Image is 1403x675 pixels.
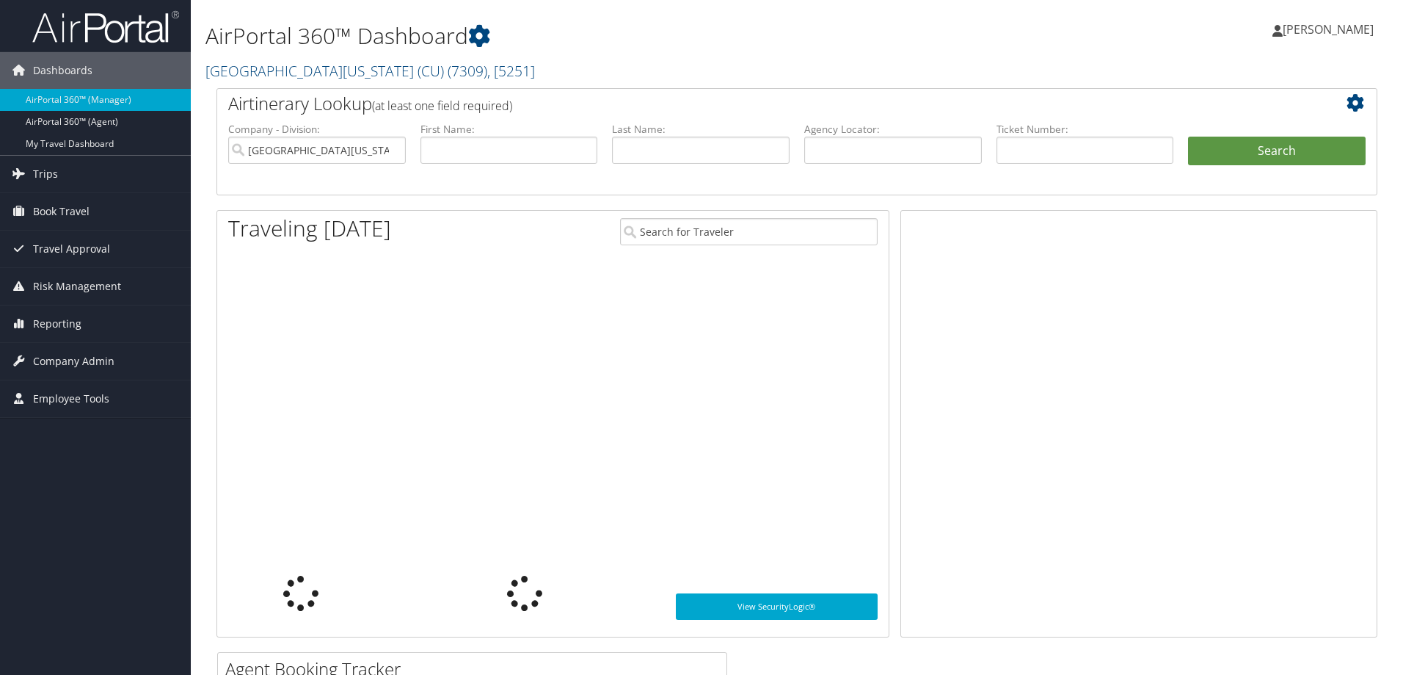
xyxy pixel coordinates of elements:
[1283,21,1374,37] span: [PERSON_NAME]
[33,306,81,342] span: Reporting
[33,380,109,417] span: Employee Tools
[33,193,90,230] span: Book Travel
[676,593,878,620] a: View SecurityLogic®
[612,122,790,137] label: Last Name:
[1272,7,1388,51] a: [PERSON_NAME]
[33,231,110,267] span: Travel Approval
[205,61,535,81] a: [GEOGRAPHIC_DATA][US_STATE] (CU)
[33,268,121,305] span: Risk Management
[205,21,994,51] h1: AirPortal 360™ Dashboard
[228,213,391,244] h1: Traveling [DATE]
[228,91,1269,116] h2: Airtinerary Lookup
[1188,137,1366,166] button: Search
[804,122,982,137] label: Agency Locator:
[32,10,179,44] img: airportal-logo.png
[372,98,512,114] span: (at least one field required)
[228,122,406,137] label: Company - Division:
[996,122,1174,137] label: Ticket Number:
[487,61,535,81] span: , [ 5251 ]
[33,343,114,380] span: Company Admin
[448,61,487,81] span: ( 7309 )
[620,218,878,245] input: Search for Traveler
[33,156,58,192] span: Trips
[420,122,598,137] label: First Name:
[33,52,92,89] span: Dashboards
